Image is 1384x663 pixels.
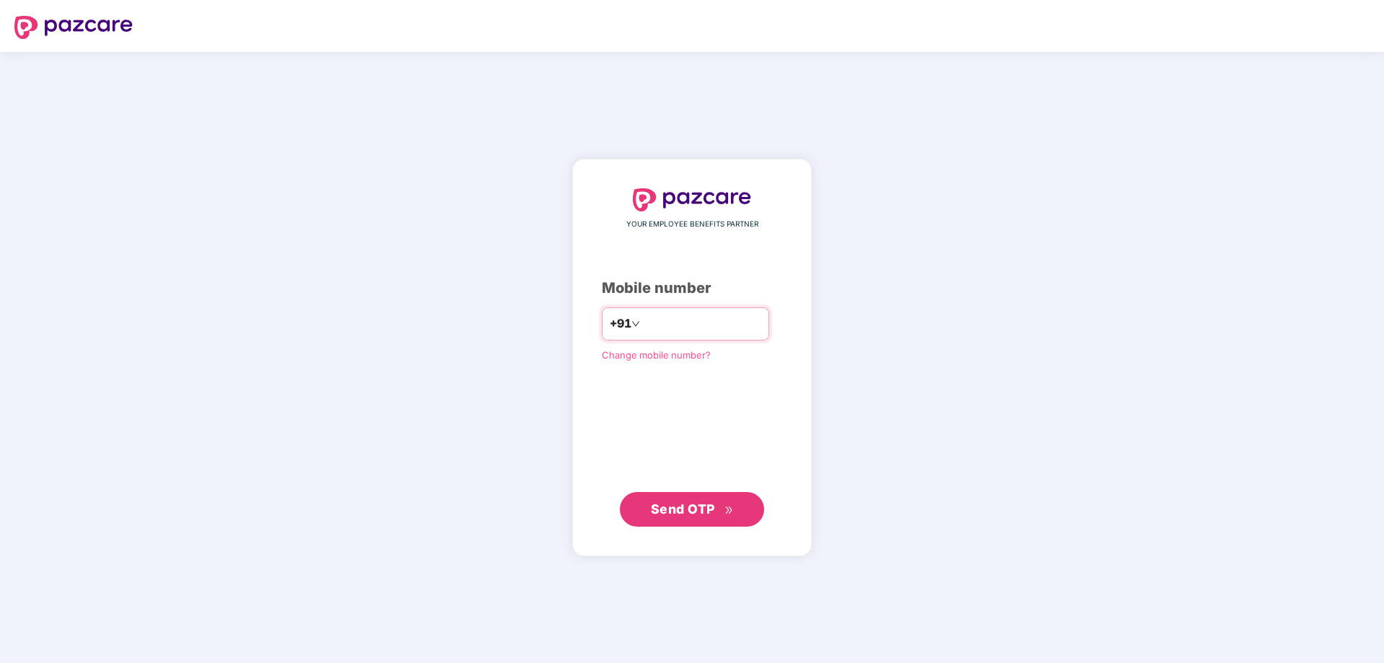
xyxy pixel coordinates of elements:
[610,315,631,333] span: +91
[633,188,751,211] img: logo
[14,16,133,39] img: logo
[620,492,764,527] button: Send OTPdouble-right
[602,277,782,299] div: Mobile number
[626,219,758,230] span: YOUR EMPLOYEE BENEFITS PARTNER
[631,320,640,328] span: down
[651,501,715,517] span: Send OTP
[724,506,734,515] span: double-right
[602,349,711,361] a: Change mobile number?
